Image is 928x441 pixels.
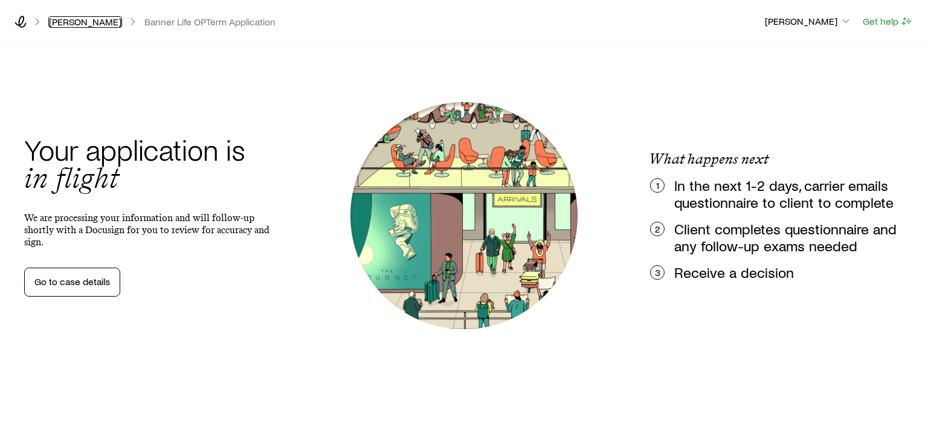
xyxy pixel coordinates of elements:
button: Get help [862,14,913,28]
p: Client completes questionnaire and any follow-up exams needed [674,220,918,254]
button: Banner Life OPTerm Application [144,16,276,28]
a: Go to case details [24,268,120,297]
p: 3 [655,266,660,278]
p: We are processing your information and will follow-up shortly with a Docusign for you to review f... [24,212,279,248]
p: 1 [656,179,659,192]
h2: Your application is [24,135,245,164]
p: Receive a decision [674,264,918,281]
p: [PERSON_NAME] [765,15,852,27]
p: 2 [655,223,660,235]
button: [PERSON_NAME] [764,14,852,29]
a: [PERSON_NAME] [48,16,122,28]
p: In the next 1-2 days, carrier emails questionnaire to client to complete [674,177,918,211]
p: What happens next [649,150,768,167]
h2: in flight [24,164,245,193]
